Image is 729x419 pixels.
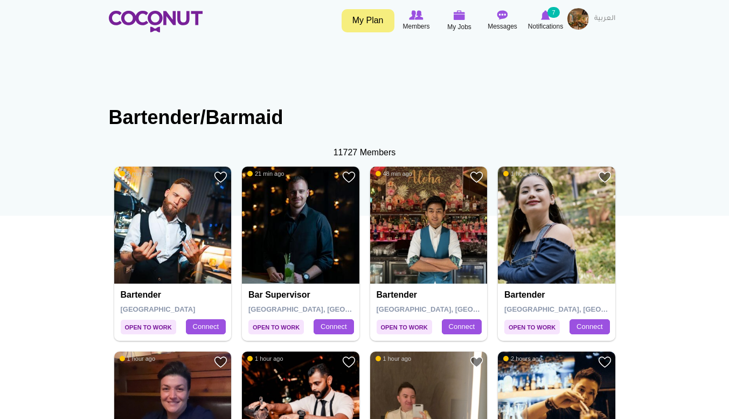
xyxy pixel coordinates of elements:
a: My Plan [342,9,394,32]
span: [GEOGRAPHIC_DATA] [121,305,196,313]
span: Notifications [528,21,563,32]
a: Connect [442,319,482,334]
span: Open to Work [377,320,432,334]
span: 1 hour ago [120,355,156,362]
a: Connect [570,319,609,334]
a: Add to Favourites [598,355,612,369]
span: Open to Work [121,320,176,334]
a: Add to Favourites [470,170,483,184]
span: Open to Work [248,320,304,334]
h4: Bartender [377,290,484,300]
span: 1 hour ago [376,355,412,362]
span: Open to Work [504,320,560,334]
a: Add to Favourites [214,355,227,369]
h4: Bartender [504,290,612,300]
img: Notifications [541,10,550,20]
a: My Jobs My Jobs [438,8,481,33]
span: 21 min ago [247,170,284,177]
h4: Bartender [121,290,228,300]
a: Add to Favourites [598,170,612,184]
div: 11727 Members [109,147,621,159]
a: Messages Messages [481,8,524,33]
span: Members [402,21,429,32]
span: [GEOGRAPHIC_DATA], [GEOGRAPHIC_DATA] [248,305,402,313]
span: 1 hour ago [503,170,539,177]
img: Home [109,11,203,32]
span: [GEOGRAPHIC_DATA], [GEOGRAPHIC_DATA] [377,305,530,313]
span: Messages [488,21,517,32]
a: Add to Favourites [214,170,227,184]
a: Add to Favourites [342,170,356,184]
small: 7 [547,7,559,18]
h4: Bar Supervisor [248,290,356,300]
a: العربية [589,8,621,30]
a: Add to Favourites [342,355,356,369]
img: My Jobs [454,10,466,20]
a: Connect [186,319,226,334]
a: Notifications Notifications 7 [524,8,567,33]
span: 5 min ago [120,170,153,177]
img: Messages [497,10,508,20]
span: 1 hour ago [247,355,283,362]
span: 48 min ago [376,170,412,177]
a: Browse Members Members [395,8,438,33]
span: 2 hours ago [503,355,542,362]
img: Browse Members [409,10,423,20]
a: Add to Favourites [470,355,483,369]
span: [GEOGRAPHIC_DATA], [GEOGRAPHIC_DATA] [504,305,658,313]
a: Connect [314,319,353,334]
span: My Jobs [447,22,471,32]
h1: Bartender/Barmaid [109,107,621,128]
